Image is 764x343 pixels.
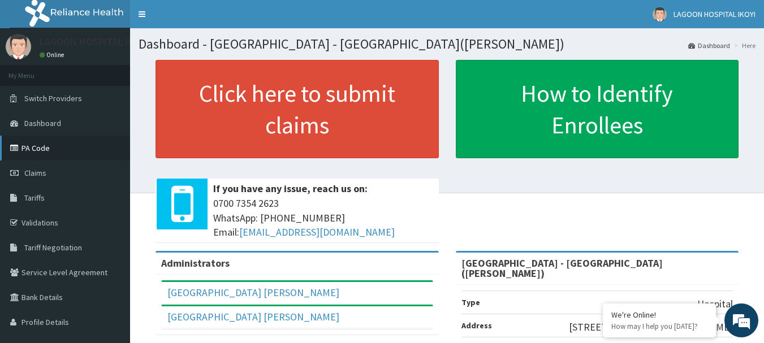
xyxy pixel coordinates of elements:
img: User Image [653,7,667,21]
li: Here [731,41,756,50]
img: User Image [6,34,31,59]
b: If you have any issue, reach us on: [213,182,368,195]
a: [EMAIL_ADDRESS][DOMAIN_NAME] [239,225,395,238]
a: [GEOGRAPHIC_DATA] [PERSON_NAME] [167,286,339,299]
a: How to Identify Enrollees [456,60,739,158]
span: Claims [24,168,46,178]
b: Administrators [161,257,230,270]
a: Online [40,51,67,59]
a: Dashboard [688,41,730,50]
p: LAGOON HOSPITAL IKOYI [40,37,149,47]
b: Address [461,320,492,331]
strong: [GEOGRAPHIC_DATA] - [GEOGRAPHIC_DATA]([PERSON_NAME]) [461,257,663,280]
span: Switch Providers [24,93,82,103]
span: Dashboard [24,118,61,128]
a: Click here to submit claims [156,60,439,158]
b: Type [461,297,480,307]
h1: Dashboard - [GEOGRAPHIC_DATA] - [GEOGRAPHIC_DATA]([PERSON_NAME]) [139,37,756,51]
p: [STREET_ADDRESS][PERSON_NAME] [569,320,733,335]
a: [GEOGRAPHIC_DATA] [PERSON_NAME] [167,310,339,323]
span: LAGOON HOSPITAL IKOYI [674,9,756,19]
span: Tariffs [24,193,45,203]
p: Hospital [697,297,733,311]
p: How may I help you today? [611,322,707,331]
div: We're Online! [611,310,707,320]
span: Tariff Negotiation [24,242,82,253]
span: 0700 7354 2623 WhatsApp: [PHONE_NUMBER] Email: [213,196,433,240]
